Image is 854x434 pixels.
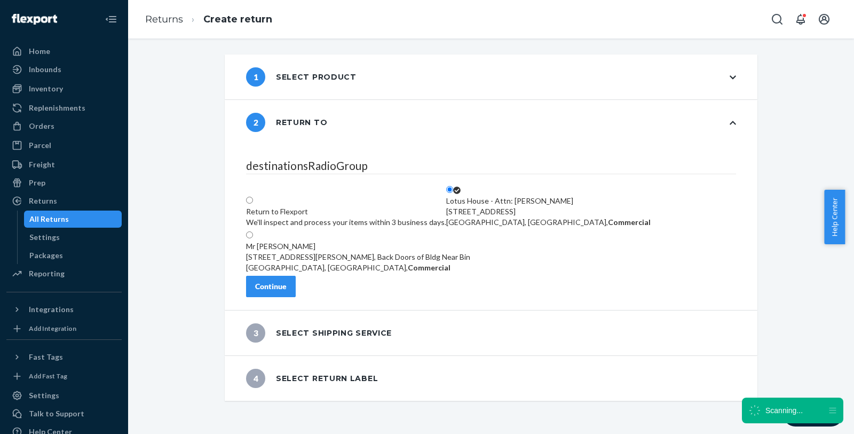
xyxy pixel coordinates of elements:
[24,247,122,264] a: Packages
[246,276,296,297] button: Continue
[6,405,122,422] button: Talk to Support
[6,156,122,173] a: Freight
[6,137,122,154] a: Parcel
[246,217,446,228] div: We'll inspect and process your items within 3 business days.
[6,118,122,135] a: Orders
[408,263,450,272] strong: Commercial
[29,103,85,113] div: Replenishments
[23,7,45,17] span: Chat
[246,241,470,252] div: Mr [PERSON_NAME]
[137,4,281,35] ol: breadcrumbs
[100,9,122,30] button: Close Navigation
[6,387,122,404] a: Settings
[29,324,76,333] div: Add Integration
[6,301,122,318] button: Integrations
[446,206,651,217] div: [STREET_ADDRESS]
[29,268,65,279] div: Reporting
[29,408,84,419] div: Talk to Support
[246,197,253,204] input: Return to FlexportWe'll inspect and process your items within 3 business days.
[24,229,122,246] a: Settings
[246,323,392,343] div: Select shipping service
[246,158,736,174] legend: destinationsRadioGroup
[29,177,45,188] div: Prep
[29,390,59,401] div: Settings
[29,46,50,57] div: Home
[29,140,51,151] div: Parcel
[446,217,651,228] div: [GEOGRAPHIC_DATA], [GEOGRAPHIC_DATA],
[246,369,265,388] span: 4
[6,265,122,282] a: Reporting
[255,281,287,292] div: Continue
[6,348,122,366] button: Fast Tags
[813,9,835,30] button: Open account menu
[6,99,122,117] a: Replenishments
[6,322,122,335] a: Add Integration
[446,196,651,206] div: Lotus House - Attn: [PERSON_NAME]
[6,43,122,60] a: Home
[6,174,122,191] a: Prep
[790,9,811,30] button: Open notifications
[29,371,67,381] div: Add Fast Tag
[608,218,651,227] strong: Commercial
[24,211,122,228] a: All Returns
[29,121,54,131] div: Orders
[246,231,253,238] input: Mr [PERSON_NAME][STREET_ADDRESS][PERSON_NAME], Back Doors of Bldg Near Bin[GEOGRAPHIC_DATA], [GEO...
[246,67,357,87] div: Select product
[203,13,272,25] a: Create return
[246,323,265,343] span: 3
[246,113,327,132] div: Return to
[246,67,265,87] span: 1
[6,192,122,210] a: Returns
[6,61,122,78] a: Inbounds
[246,252,470,262] div: [STREET_ADDRESS][PERSON_NAME], Back Doors of Bldg Near Bin
[29,196,57,206] div: Returns
[766,9,788,30] button: Open Search Box
[29,83,63,94] div: Inventory
[6,80,122,97] a: Inventory
[29,214,69,224] div: All Returns
[6,370,122,383] a: Add Fast Tag
[145,13,183,25] a: Returns
[446,186,453,193] input: Lotus House - Attn: [PERSON_NAME][STREET_ADDRESS][GEOGRAPHIC_DATA], [GEOGRAPHIC_DATA],Commercial
[29,159,55,170] div: Freight
[29,64,61,75] div: Inbounds
[29,304,74,315] div: Integrations
[29,352,63,362] div: Fast Tags
[29,232,60,243] div: Settings
[246,262,470,273] div: [GEOGRAPHIC_DATA], [GEOGRAPHIC_DATA],
[12,14,57,25] img: Flexport logo
[824,190,845,244] button: Help Center
[246,369,378,388] div: Select return label
[246,206,446,217] div: Return to Flexport
[246,113,265,132] span: 2
[29,250,63,261] div: Packages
